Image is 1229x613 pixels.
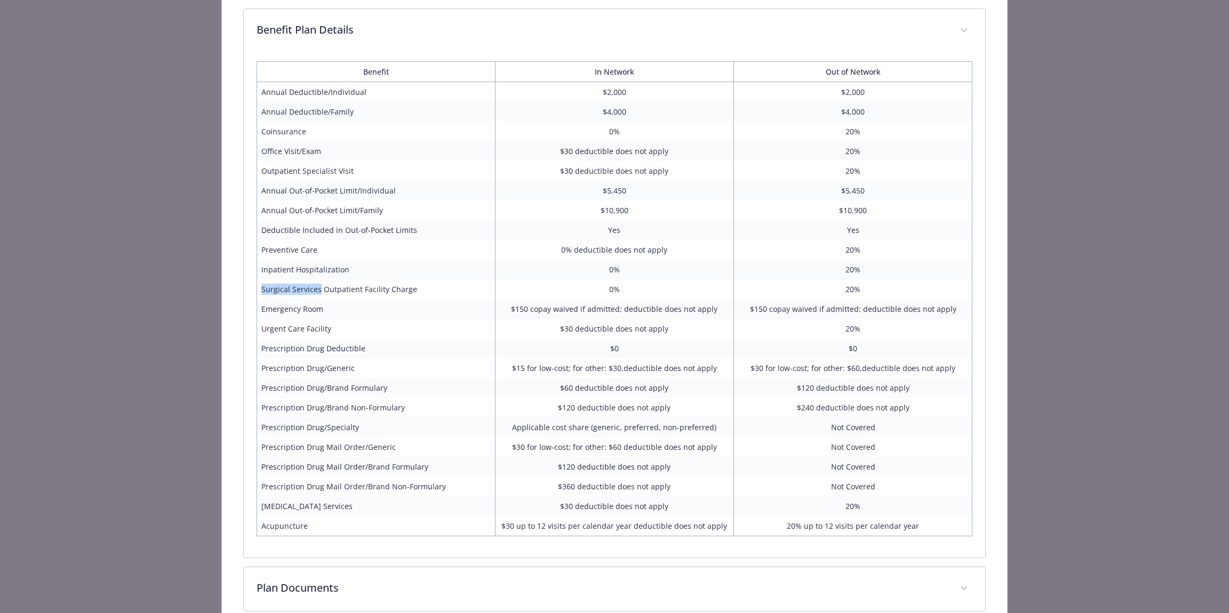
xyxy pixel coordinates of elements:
td: $150 copay waived if admitted; deductible does not apply [495,299,733,319]
td: $5,450 [495,181,733,200]
td: $0 [734,338,972,358]
td: $4,000 [495,102,733,122]
td: Prescription Drug Deductible [257,338,495,358]
td: $60 deductible does not apply [495,378,733,398]
td: Yes [734,220,972,240]
td: 20% [734,161,972,181]
td: 20% [734,141,972,161]
td: 20% [734,122,972,141]
td: Office Visit/Exam [257,141,495,161]
td: 0% [495,279,733,299]
td: $360 deductible does not apply [495,477,733,496]
td: 20% [734,279,972,299]
td: Annual Deductible/Family [257,102,495,122]
td: $4,000 [734,102,972,122]
p: Plan Documents [257,580,947,596]
div: Benefit Plan Details [244,9,986,53]
td: $0 [495,338,733,358]
td: Outpatient Specialist Visit [257,161,495,181]
td: Applicable cost share (generic, preferred, non-preferred) [495,417,733,437]
td: Prescription Drug/Specialty [257,417,495,437]
td: Preventive Care [257,240,495,260]
td: Prescription Drug/Brand Formulary [257,378,495,398]
td: Urgent Care Facility [257,319,495,338]
td: 20% [734,319,972,338]
th: Benefit [257,62,495,82]
td: $2,000 [734,82,972,102]
td: Emergency Room [257,299,495,319]
td: $120 deductible does not apply [495,398,733,417]
td: $30 for low-cost; for other: $60 deductible does not apply [495,437,733,457]
td: 20% [734,240,972,260]
td: Acupuncture [257,516,495,536]
td: 0% [495,260,733,279]
td: $240 deductible does not apply [734,398,972,417]
td: 20% [734,496,972,516]
td: $30 deductible does not apply [495,161,733,181]
div: Plan Documents [244,567,986,611]
div: Benefit Plan Details [244,53,986,558]
td: Annual Out-of-Pocket Limit/Individual [257,181,495,200]
td: Not Covered [734,417,972,437]
td: Inpatient Hospitalization [257,260,495,279]
td: $30 deductible does not apply [495,496,733,516]
td: $15 for low-cost; for other: $30,deductible does not apply [495,358,733,378]
td: $5,450 [734,181,972,200]
td: Deductible Included in Out-of-Pocket Limits [257,220,495,240]
td: $10,900 [734,200,972,220]
td: Annual Deductible/Individual [257,82,495,102]
td: Surgical Services Outpatient Facility Charge [257,279,495,299]
td: $120 deductible does not apply [734,378,972,398]
td: [MEDICAL_DATA] Services [257,496,495,516]
td: $30 for low-cost; for other: $60,deductible does not apply [734,358,972,378]
td: $120 deductible does not apply [495,457,733,477]
td: $2,000 [495,82,733,102]
td: $10,900 [495,200,733,220]
td: $150 copay waived if admitted; deductible does not apply [734,299,972,319]
td: 0% [495,122,733,141]
td: Prescription Drug/Generic [257,358,495,378]
td: $30 deductible does not apply [495,141,733,161]
th: Out of Network [734,62,972,82]
th: In Network [495,62,733,82]
td: 20% [734,260,972,279]
td: Annual Out-of-Pocket Limit/Family [257,200,495,220]
td: Prescription Drug Mail Order/Generic [257,437,495,457]
td: Prescription Drug/Brand Non-Formulary [257,398,495,417]
td: Prescription Drug Mail Order/Brand Non-Formulary [257,477,495,496]
td: Yes [495,220,733,240]
td: Not Covered [734,477,972,496]
td: 20% up to 12 visits per calendar year [734,516,972,536]
td: $30 up to 12 visits per calendar year deductible does not apply [495,516,733,536]
td: Coinsurance [257,122,495,141]
td: Prescription Drug Mail Order/Brand Formulary [257,457,495,477]
td: $30 deductible does not apply [495,319,733,338]
td: Not Covered [734,437,972,457]
td: 0% deductible does not apply [495,240,733,260]
td: Not Covered [734,457,972,477]
p: Benefit Plan Details [257,22,947,38]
